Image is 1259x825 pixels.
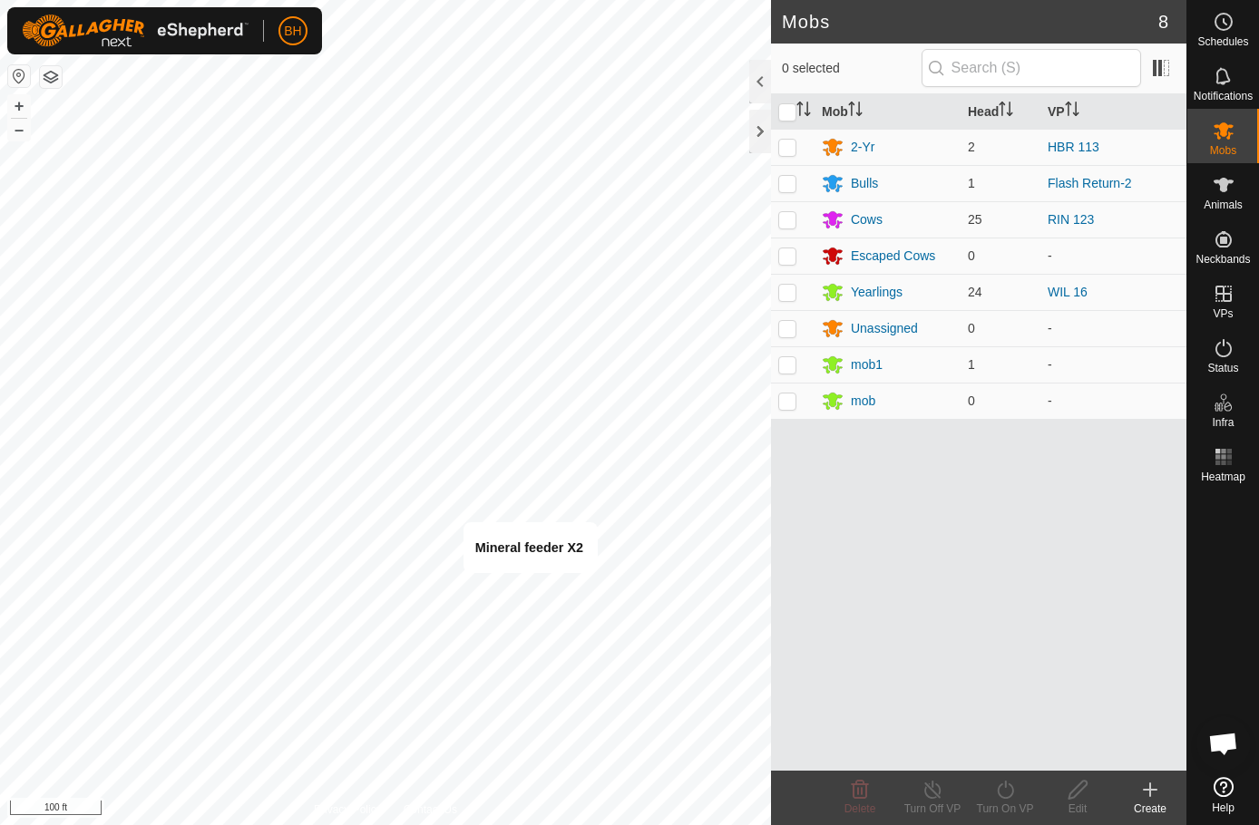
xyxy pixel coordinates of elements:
[8,65,30,87] button: Reset Map
[1040,383,1186,419] td: -
[8,119,30,141] button: –
[851,247,935,266] div: Escaped Cows
[969,801,1041,817] div: Turn On VP
[284,22,301,41] span: BH
[782,59,922,78] span: 0 selected
[1204,199,1243,210] span: Animals
[922,49,1141,87] input: Search (S)
[851,319,918,338] div: Unassigned
[1187,770,1259,820] a: Help
[1201,471,1245,482] span: Heatmap
[1048,176,1132,190] a: Flash Return-2
[1212,802,1235,813] span: Help
[1040,346,1186,383] td: -
[1065,104,1079,119] p-sorticon: Activate to sort
[1213,308,1233,319] span: VPs
[968,248,975,263] span: 0
[314,801,382,818] a: Privacy Policy
[1040,94,1186,130] th: VP
[8,95,30,117] button: +
[1040,310,1186,346] td: -
[1041,801,1114,817] div: Edit
[1212,417,1234,428] span: Infra
[851,210,883,229] div: Cows
[844,802,876,815] span: Delete
[404,801,457,818] a: Contact Us
[999,104,1013,119] p-sorticon: Activate to sort
[968,140,975,154] span: 2
[1210,145,1236,156] span: Mobs
[848,104,863,119] p-sorticon: Activate to sort
[1196,254,1250,265] span: Neckbands
[851,355,883,374] div: mob1
[796,104,811,119] p-sorticon: Activate to sort
[782,11,1158,33] h2: Mobs
[968,321,975,335] span: 0
[1197,36,1248,47] span: Schedules
[1114,801,1186,817] div: Create
[1196,716,1251,771] a: Open chat
[1048,285,1088,299] a: WIL 16
[851,174,878,193] div: Bulls
[1194,91,1253,102] span: Notifications
[815,94,961,130] th: Mob
[851,283,903,302] div: Yearlings
[961,94,1040,130] th: Head
[1048,140,1099,154] a: HBR 113
[968,393,975,408] span: 0
[968,176,975,190] span: 1
[968,212,982,227] span: 25
[968,357,975,372] span: 1
[1048,212,1094,227] a: RIN 123
[1158,8,1168,35] span: 8
[968,285,982,299] span: 24
[1207,363,1238,374] span: Status
[475,537,583,558] div: Mineral feeder X2
[1040,238,1186,274] td: -
[851,392,875,411] div: mob
[40,66,62,88] button: Map Layers
[22,15,249,47] img: Gallagher Logo
[851,138,874,157] div: 2-Yr
[896,801,969,817] div: Turn Off VP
